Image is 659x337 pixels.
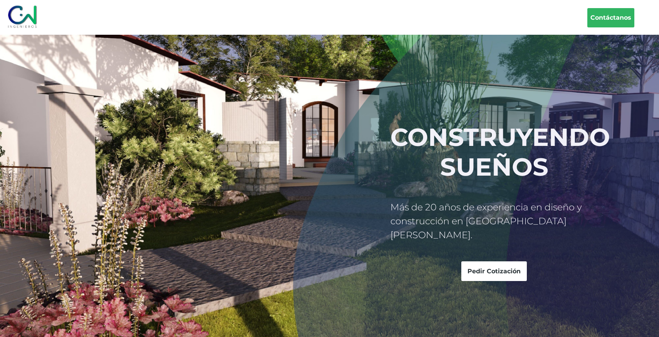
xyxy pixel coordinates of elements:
a: Contáctanos [587,8,634,27]
a: Pedir Cotización [461,261,527,281]
img: Company Logo [6,3,39,30]
p: Más de 20 años de experiencia en diseño y construcción en [GEOGRAPHIC_DATA][PERSON_NAME]. [390,200,598,242]
h2: CONSTRUYENDO SUEÑOS [390,122,598,182]
a: About Us [6,3,39,32]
